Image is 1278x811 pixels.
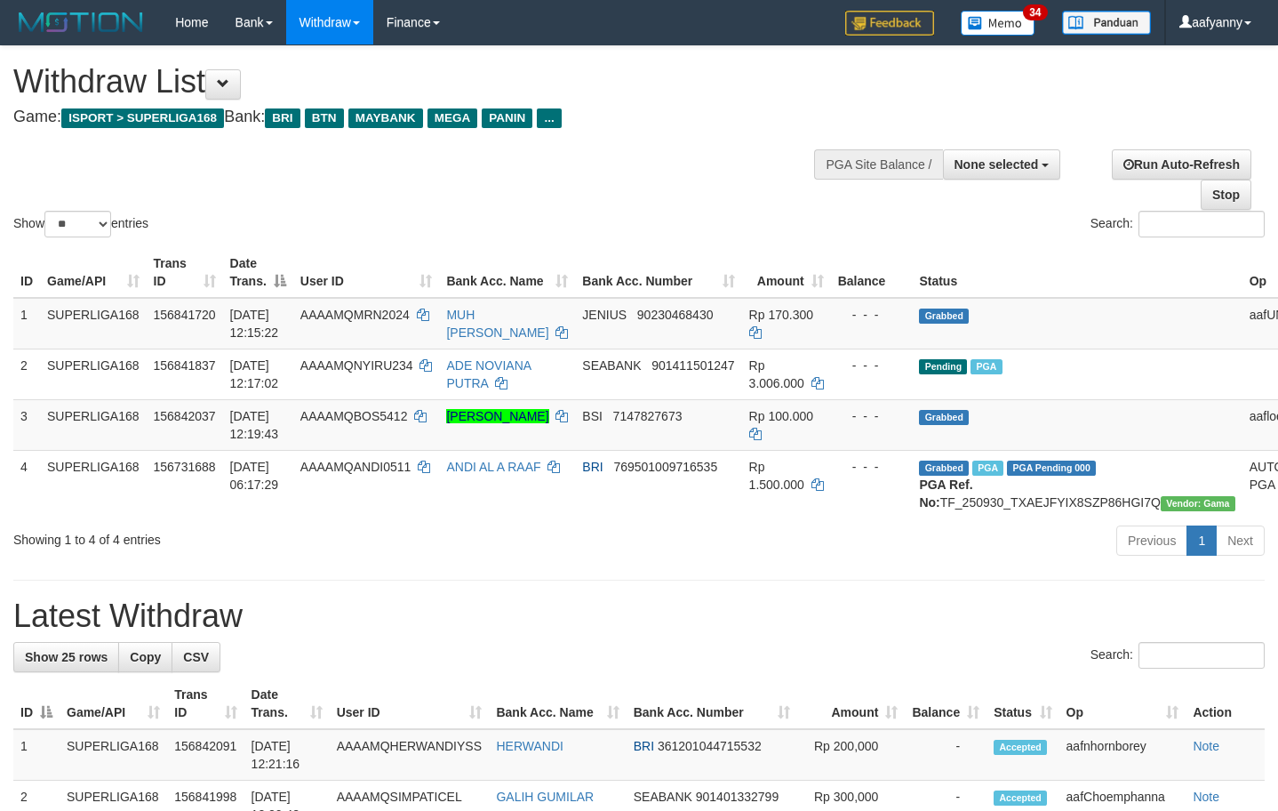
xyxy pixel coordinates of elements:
td: 1 [13,298,40,349]
img: Button%20Memo.svg [961,11,1035,36]
th: Status [912,247,1242,298]
td: TF_250930_TXAEJFYIX8SZP86HGI7Q [912,450,1242,518]
span: SEABANK [582,358,641,373]
a: Note [1193,739,1219,753]
span: AAAAMQANDI0511 [300,460,411,474]
span: 156841837 [154,358,216,373]
td: 2 [13,349,40,399]
input: Search: [1138,642,1265,669]
td: aafnhornborey [1059,729,1186,781]
a: Run Auto-Refresh [1112,149,1251,180]
span: BRI [582,460,603,474]
span: BRI [265,108,300,128]
a: 1 [1186,526,1217,556]
th: Op: activate to sort column ascending [1059,679,1186,729]
th: ID: activate to sort column descending [13,679,60,729]
td: [DATE] 12:21:16 [244,729,330,781]
span: Rp 100.000 [749,409,813,423]
td: SUPERLIGA168 [40,298,147,349]
th: Trans ID: activate to sort column ascending [167,679,244,729]
span: 34 [1023,4,1047,20]
a: GALIH GUMILAR [496,790,594,804]
img: panduan.png [1062,11,1151,35]
th: Date Trans.: activate to sort column descending [223,247,293,298]
span: [DATE] 12:15:22 [230,308,279,340]
td: SUPERLIGA168 [40,450,147,518]
span: PGA Pending [1007,461,1096,476]
th: Action [1186,679,1265,729]
span: Pending [919,359,967,374]
span: 156731688 [154,460,216,474]
td: 156842091 [167,729,244,781]
td: - [905,729,986,781]
span: 156842037 [154,409,216,423]
h1: Withdraw List [13,64,835,100]
span: [DATE] 06:17:29 [230,460,279,492]
span: Rp 170.300 [749,308,813,322]
span: SEABANK [634,790,692,804]
label: Search: [1090,642,1265,669]
span: Accepted [994,740,1047,755]
input: Search: [1138,211,1265,237]
span: AAAAMQNYIRU234 [300,358,413,373]
th: Game/API: activate to sort column ascending [40,247,147,298]
span: Grabbed [919,410,969,425]
a: Previous [1116,526,1187,556]
span: Copy 901411501247 to clipboard [651,358,734,373]
h4: Game: Bank: [13,108,835,126]
div: - - - [838,306,906,324]
a: Next [1216,526,1265,556]
span: ... [537,108,561,128]
select: Showentries [44,211,111,237]
img: MOTION_logo.png [13,9,148,36]
a: CSV [172,642,220,672]
span: BTN [305,108,344,128]
th: Date Trans.: activate to sort column ascending [244,679,330,729]
th: Amount: activate to sort column ascending [797,679,906,729]
span: MEGA [427,108,478,128]
a: Copy [118,642,172,672]
td: 4 [13,450,40,518]
span: BRI [634,739,654,753]
div: - - - [838,357,906,374]
a: ANDI AL A RAAF [446,460,540,474]
div: - - - [838,458,906,476]
span: PANIN [482,108,532,128]
img: Feedback.jpg [845,11,934,36]
td: 3 [13,399,40,450]
td: SUPERLIGA168 [60,729,167,781]
span: Rp 1.500.000 [749,460,804,492]
a: Stop [1201,180,1251,210]
span: None selected [955,157,1039,172]
span: Copy 90230468430 to clipboard [637,308,714,322]
span: CSV [183,650,209,664]
span: [DATE] 12:17:02 [230,358,279,390]
span: ISPORT > SUPERLIGA168 [61,108,224,128]
td: SUPERLIGA168 [40,349,147,399]
span: Rp 3.006.000 [749,358,804,390]
a: Note [1193,790,1219,804]
b: PGA Ref. No: [919,478,972,510]
label: Search: [1090,211,1265,237]
a: ADE NOVIANA PUTRA [446,358,531,390]
a: HERWANDI [496,739,563,753]
div: Showing 1 to 4 of 4 entries [13,524,519,549]
td: AAAAMQHERWANDIYSS [330,729,490,781]
th: User ID: activate to sort column ascending [293,247,440,298]
label: Show entries [13,211,148,237]
h1: Latest Withdraw [13,598,1265,634]
span: Grabbed [919,309,969,324]
span: MAYBANK [348,108,423,128]
span: 156841720 [154,308,216,322]
span: Grabbed [919,461,969,476]
span: Copy [130,650,161,664]
th: Bank Acc. Name: activate to sort column ascending [439,247,575,298]
td: SUPERLIGA168 [40,399,147,450]
span: Copy 361201044715532 to clipboard [658,739,762,753]
span: Show 25 rows [25,650,108,664]
th: Status: activate to sort column ascending [986,679,1058,729]
th: ID [13,247,40,298]
span: Copy 769501009716535 to clipboard [613,460,717,474]
a: [PERSON_NAME] [446,409,548,423]
div: - - - [838,407,906,425]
